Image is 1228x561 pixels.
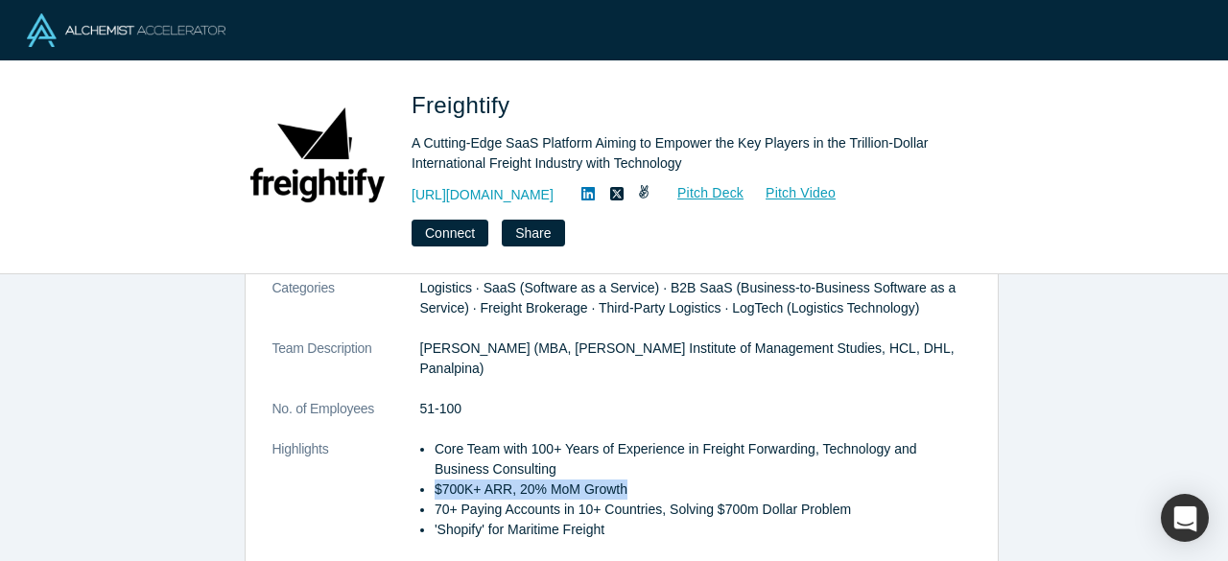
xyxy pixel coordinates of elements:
li: 70+ Paying Accounts in 10+ Countries, Solving $700m Dollar Problem [435,500,971,520]
dd: 51-100 [420,399,971,419]
li: $700K+ ARR, 20% MoM Growth [435,479,971,500]
span: Logistics · SaaS (Software as a Service) · B2B SaaS (Business-to-Business Software as a Service) ... [420,280,956,316]
span: Freightify [412,92,516,118]
li: Core Team with 100+ Years of Experience in Freight Forwarding, Technology and Business Consulting [435,439,971,479]
button: Share [502,220,564,246]
li: 'Shopify' for Maritime Freight [435,520,971,540]
p: [PERSON_NAME] (MBA, [PERSON_NAME] Institute of Management Studies, HCL, DHL, Panalpina) [420,339,971,379]
a: Pitch Video [744,182,837,204]
img: Alchemist Logo [27,13,225,47]
dt: No. of Employees [272,399,420,439]
dt: Categories [272,278,420,339]
img: Freightify's Logo [250,88,385,222]
dt: Highlights [272,439,420,560]
a: Pitch Deck [656,182,744,204]
button: Connect [412,220,488,246]
a: [URL][DOMAIN_NAME] [412,185,554,205]
div: A Cutting-Edge SaaS Platform Aiming to Empower the Key Players in the Trillion-Dollar Internation... [412,133,949,174]
dt: Team Description [272,339,420,399]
